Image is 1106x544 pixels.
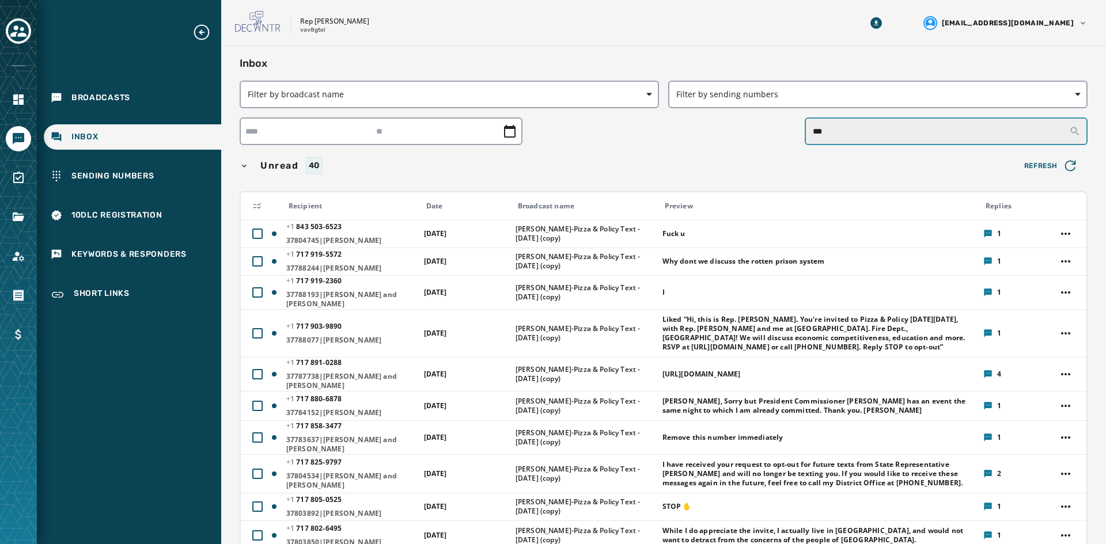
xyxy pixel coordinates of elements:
span: Remove this number immediately [662,433,783,442]
div: Preview [665,201,976,211]
span: [PERSON_NAME]-Pizza & Policy Text - [DATE] (copy) [516,283,655,302]
span: [PERSON_NAME]-Pizza & Policy Text - [DATE] (copy) [516,225,655,243]
span: 37787738|[PERSON_NAME] and [PERSON_NAME] [286,372,416,390]
span: 1 [997,502,1001,511]
span: Keywords & Responders [71,249,187,260]
span: [PERSON_NAME]-Pizza & Policy Text - [DATE] (copy) [516,465,655,483]
span: [DATE] [424,501,447,511]
a: Navigate to Broadcasts [44,85,221,111]
span: 1 [997,401,1001,410]
span: [DATE] [424,530,447,540]
span: 1 [997,531,1001,540]
span: [DATE] [424,287,447,297]
button: Refresh [1015,154,1088,177]
span: +1 [286,249,297,259]
span: +1 [286,276,297,286]
span: 717 919 - 2360 [286,276,342,286]
span: +1 [286,222,297,231]
span: 717 919 - 5572 [286,249,342,259]
span: +1 [286,394,297,404]
span: [DATE] [424,401,447,410]
span: I [662,288,665,297]
span: 37784152|[PERSON_NAME] [286,408,416,417]
span: 717 891 - 0288 [286,357,342,367]
button: Expand sub nav menu [192,23,220,41]
a: Navigate to Home [6,87,31,112]
span: I have received your request to opt-out for future texts from State Representative [PERSON_NAME] ... [662,460,976,488]
span: 1 [997,229,1001,238]
button: Unread40 [240,157,1010,174]
span: Broadcasts [71,92,130,104]
span: 717 858 - 3477 [286,421,342,431]
div: Recipient [289,201,416,211]
span: [PERSON_NAME]-Pizza & Policy Text - [DATE] (copy) [516,324,655,343]
span: 717 880 - 6878 [286,394,342,404]
span: Why dont we discuss the rotten prison system [662,257,825,266]
span: 1 [997,433,1001,442]
span: Short Links [74,288,130,302]
span: Sending Numbers [71,170,154,182]
span: 1 [997,257,1001,266]
span: [EMAIL_ADDRESS][DOMAIN_NAME] [942,18,1074,28]
span: +1 [286,321,297,331]
span: 37804745|[PERSON_NAME] [286,236,416,245]
span: 37804534|[PERSON_NAME] and [PERSON_NAME] [286,471,416,490]
span: [DATE] [424,432,447,442]
div: 40 [306,157,323,174]
span: 1 [997,288,1001,297]
a: Navigate to Messaging [6,126,31,151]
div: Date [426,201,508,211]
span: [PERSON_NAME]-Pizza & Policy Text - [DATE] (copy) [516,497,655,516]
span: [PERSON_NAME]-Pizza & Policy Text - [DATE] (copy) [516,252,655,271]
span: 37803892|[PERSON_NAME] [286,509,416,518]
span: [PERSON_NAME]-Pizza & Policy Text - [DATE] (copy) [516,365,655,383]
span: Fuck u [662,229,685,238]
a: Navigate to Surveys [6,165,31,191]
a: Navigate to Keywords & Responders [44,242,221,267]
span: [DATE] [424,369,447,379]
span: [URL][DOMAIN_NAME] [662,370,741,379]
span: Inbox [71,131,99,143]
span: 4 [997,370,1001,379]
a: Navigate to Short Links [44,281,221,309]
span: [PERSON_NAME]-Pizza & Policy Text - [DATE] (copy) [516,397,655,415]
span: 37788077|[PERSON_NAME] [286,336,416,345]
span: [DATE] [424,229,447,238]
span: 37788244|[PERSON_NAME] [286,264,416,273]
span: 10DLC Registration [71,210,162,221]
a: Navigate to Account [6,244,31,269]
p: Rep [PERSON_NAME] [300,17,369,26]
span: +1 [286,457,297,467]
span: +1 [286,494,297,504]
div: Replies [986,201,1049,211]
span: Filter by sending numbers [676,89,1080,100]
button: Filter by broadcast name [240,81,659,108]
h2: Inbox [240,55,1088,71]
span: 717 802 - 6495 [286,523,342,533]
span: 2 [997,469,1001,478]
span: Liked “Hi, this is Rep. [PERSON_NAME]. You're invited to Pizza & Policy [DATE][DATE], with Rep. [... [662,315,976,352]
span: +1 [286,523,297,533]
a: Navigate to Inbox [44,124,221,150]
span: Unread [258,159,301,173]
button: Download Menu [866,13,887,33]
a: Navigate to Billing [6,322,31,347]
span: 37788193|[PERSON_NAME] and [PERSON_NAME] [286,290,416,309]
span: 717 903 - 9890 [286,321,342,331]
span: Refresh [1024,158,1078,174]
span: 37783637|[PERSON_NAME] and [PERSON_NAME] [286,435,416,454]
p: vav8gtei [300,26,325,35]
span: [DATE] [424,469,447,478]
span: 717 825 - 9797 [286,457,342,467]
div: Broadcast name [518,201,655,211]
span: 1 [997,329,1001,338]
button: Filter by sending numbers [668,81,1088,108]
a: Navigate to Sending Numbers [44,163,221,189]
a: Navigate to 10DLC Registration [44,203,221,228]
span: [DATE] [424,256,447,266]
span: +1 [286,357,297,367]
span: [PERSON_NAME]-Pizza & Policy Text - [DATE] (copy) [516,428,655,447]
button: Toggle account select drawer [6,18,31,44]
span: [PERSON_NAME], Sorry but President Commissioner [PERSON_NAME] has an event the same night to whic... [662,397,976,415]
span: Filter by broadcast name [248,89,651,100]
